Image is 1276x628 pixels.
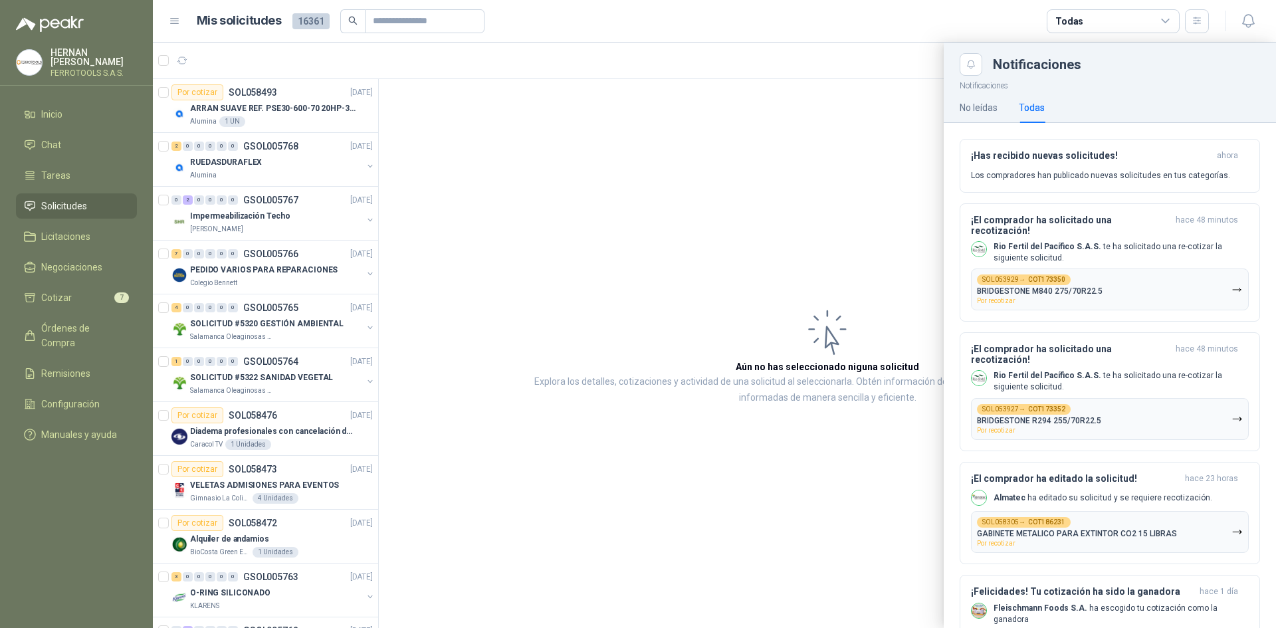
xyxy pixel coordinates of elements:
[16,224,137,249] a: Licitaciones
[960,100,998,115] div: No leídas
[41,168,70,183] span: Tareas
[348,16,358,25] span: search
[292,13,330,29] span: 16361
[977,297,1015,304] span: Por recotizar
[41,199,87,213] span: Solicitudes
[1217,150,1238,161] span: ahora
[1185,473,1238,484] span: hace 23 horas
[1028,276,1065,283] b: COT173350
[977,404,1071,415] div: SOL053927 →
[971,586,1194,597] h3: ¡Felicidades! Tu cotización ha sido la ganadora
[1028,406,1065,413] b: COT173352
[16,163,137,188] a: Tareas
[994,242,1101,251] b: Rio Fertil del Pacífico S.A.S.
[41,229,90,244] span: Licitaciones
[994,493,1025,502] b: Almatec
[972,490,986,505] img: Company Logo
[994,370,1249,393] p: te ha solicitado una re-cotizar la siguiente solicitud.
[944,76,1276,92] p: Notificaciones
[41,107,62,122] span: Inicio
[41,138,61,152] span: Chat
[971,511,1249,553] button: SOL058305→COT186231GABINETE METALICO PARA EXTINTOR CO2 15 LIBRASPor recotizar
[41,290,72,305] span: Cotizar
[197,11,282,31] h1: Mis solicitudes
[1019,100,1045,115] div: Todas
[977,286,1103,296] p: BRIDGESTONE M840 275/70R22.5
[972,603,986,618] img: Company Logo
[41,260,102,274] span: Negociaciones
[977,540,1015,547] span: Por recotizar
[977,427,1015,434] span: Por recotizar
[977,529,1177,538] p: GABINETE METALICO PARA EXTINTOR CO2 15 LIBRAS
[977,416,1101,425] p: BRIDGESTONE R294 255/70R22.5
[971,150,1212,161] h3: ¡Has recibido nuevas solicitudes!
[960,139,1260,193] button: ¡Has recibido nuevas solicitudes!ahora Los compradores han publicado nuevas solicitudes en tus ca...
[1028,519,1065,526] b: COT186231
[971,215,1170,236] h3: ¡El comprador ha solicitado una recotización!
[971,344,1170,365] h3: ¡El comprador ha solicitado una recotización!
[16,361,137,386] a: Remisiones
[41,427,117,442] span: Manuales y ayuda
[51,69,137,77] p: FERROTOOLS S.A.S.
[17,50,42,75] img: Company Logo
[16,391,137,417] a: Configuración
[16,422,137,447] a: Manuales y ayuda
[972,242,986,257] img: Company Logo
[971,169,1230,181] p: Los compradores han publicado nuevas solicitudes en tus categorías.
[994,603,1249,625] p: ha escogido tu cotización como la ganadora
[994,492,1212,504] p: ha editado su solicitud y se requiere recotización.
[41,321,124,350] span: Órdenes de Compra
[960,203,1260,322] button: ¡El comprador ha solicitado una recotización!hace 48 minutos Company LogoRio Fertil del Pacífico ...
[1176,215,1238,236] span: hace 48 minutos
[41,397,100,411] span: Configuración
[960,53,982,76] button: Close
[971,473,1180,484] h3: ¡El comprador ha editado la solicitud!
[994,241,1249,264] p: te ha solicitado una re-cotizar la siguiente solicitud.
[1055,14,1083,29] div: Todas
[16,285,137,310] a: Cotizar7
[971,268,1249,310] button: SOL053929→COT173350BRIDGESTONE M840 275/70R22.5Por recotizar
[114,292,129,303] span: 7
[1176,344,1238,365] span: hace 48 minutos
[51,48,137,66] p: HERNAN [PERSON_NAME]
[16,16,84,32] img: Logo peakr
[960,462,1260,564] button: ¡El comprador ha editado la solicitud!hace 23 horas Company LogoAlmatec ha editado su solicitud y...
[16,255,137,280] a: Negociaciones
[972,371,986,385] img: Company Logo
[971,398,1249,440] button: SOL053927→COT173352BRIDGESTONE R294 255/70R22.5Por recotizar
[994,371,1101,380] b: Rio Fertil del Pacífico S.A.S.
[960,332,1260,451] button: ¡El comprador ha solicitado una recotización!hace 48 minutos Company LogoRio Fertil del Pacífico ...
[16,132,137,157] a: Chat
[41,366,90,381] span: Remisiones
[16,102,137,127] a: Inicio
[977,517,1071,528] div: SOL058305 →
[994,603,1087,613] b: Fleischmann Foods S.A.
[16,193,137,219] a: Solicitudes
[1200,586,1238,597] span: hace 1 día
[977,274,1071,285] div: SOL053929 →
[16,316,137,356] a: Órdenes de Compra
[993,58,1260,71] div: Notificaciones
